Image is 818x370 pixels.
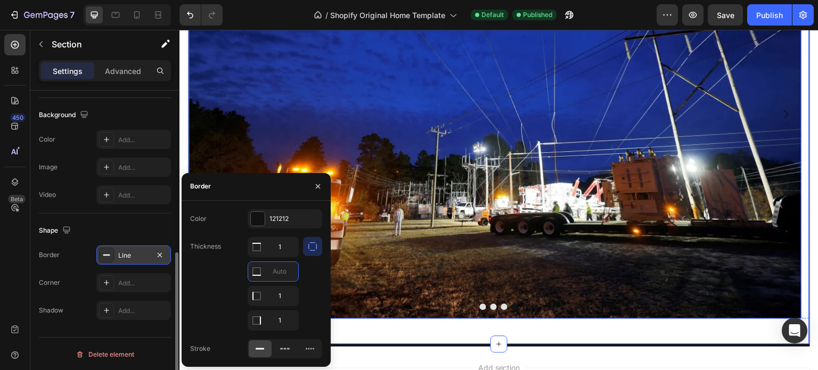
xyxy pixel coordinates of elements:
[39,346,171,363] button: Delete element
[782,318,807,343] div: Open Intercom Messenger
[118,251,149,260] div: Line
[717,11,734,20] span: Save
[300,274,307,280] button: Dot
[39,135,55,144] div: Color
[481,10,504,20] span: Default
[10,113,26,122] div: 450
[39,162,58,172] div: Image
[39,108,91,122] div: Background
[53,65,83,77] p: Settings
[190,182,211,191] div: Border
[39,224,73,238] div: Shape
[70,9,75,21] p: 7
[592,69,621,99] button: Carousel Next Arrow
[52,38,139,51] p: Section
[179,30,818,370] iframe: Design area
[269,214,320,224] div: 121212
[118,306,168,316] div: Add...
[248,237,298,257] input: Auto
[248,311,298,330] input: Auto
[322,274,328,280] button: Dot
[118,191,168,200] div: Add...
[248,262,298,281] input: Auto
[295,332,345,343] span: Add section
[39,278,60,287] div: Corner
[708,4,743,26] button: Save
[190,242,221,251] div: Thickness
[39,190,56,200] div: Video
[179,4,223,26] div: Undo/Redo
[190,344,210,353] div: Stroke
[118,163,168,172] div: Add...
[39,306,63,315] div: Shadow
[76,348,134,361] div: Delete element
[8,195,26,203] div: Beta
[747,4,792,26] button: Publish
[248,286,298,306] input: Auto
[311,274,317,280] button: Dot
[39,250,60,260] div: Border
[118,278,168,288] div: Add...
[330,10,445,21] span: Shopify Original Home Template
[756,10,783,21] div: Publish
[118,135,168,145] div: Add...
[332,274,339,280] button: Dot
[523,10,552,20] span: Published
[325,10,328,21] span: /
[4,4,79,26] button: 7
[190,214,207,224] div: Color
[105,65,141,77] p: Advanced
